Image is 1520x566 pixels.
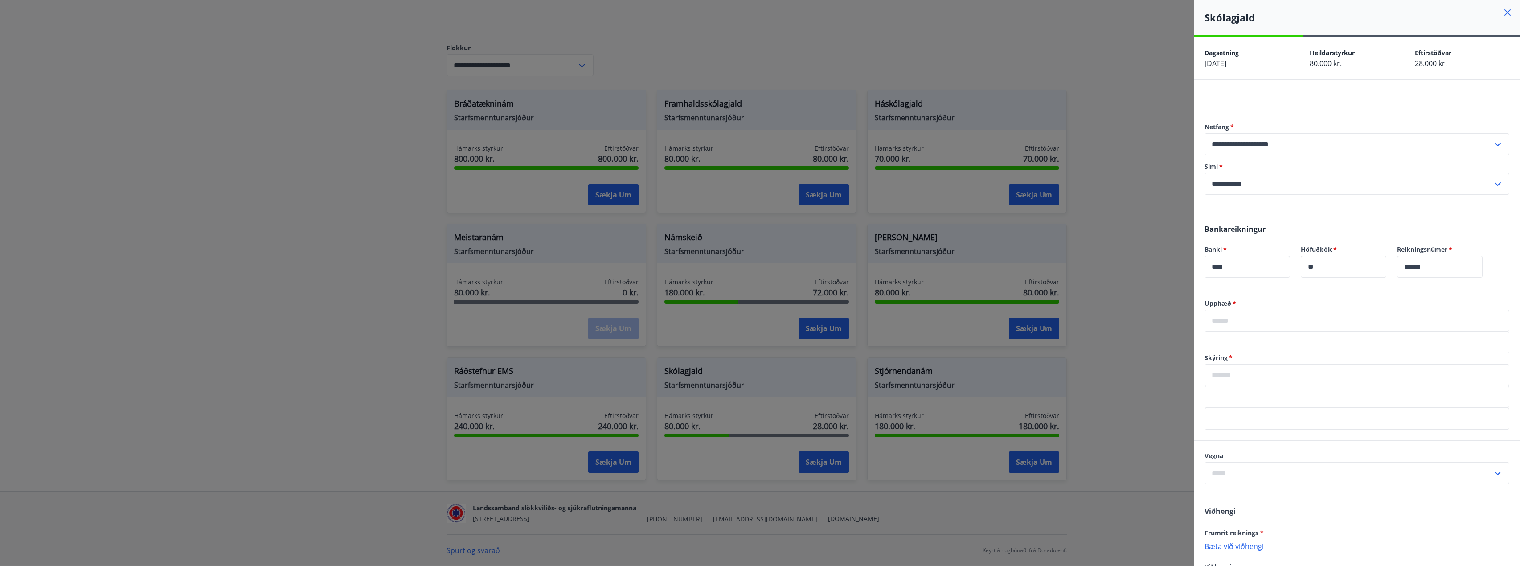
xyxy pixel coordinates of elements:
label: Sími [1205,162,1509,171]
label: Vegna [1205,451,1509,460]
label: Reikningsnúmer [1397,245,1483,254]
div: Skýring [1205,364,1509,386]
h4: Skólagjald [1205,11,1520,24]
span: Heildarstyrkur [1310,49,1355,57]
div: Upphæð [1205,310,1509,332]
p: Bæta við viðhengi [1205,541,1509,550]
span: [DATE] [1205,58,1226,68]
span: Viðhengi [1205,506,1236,516]
span: 80.000 kr. [1310,58,1342,68]
label: Höfuðbók [1301,245,1386,254]
label: Skýring [1205,353,1509,362]
label: Banki [1205,245,1290,254]
span: 28.000 kr. [1415,58,1447,68]
span: Eftirstöðvar [1415,49,1451,57]
label: Netfang [1205,123,1509,131]
span: Dagsetning [1205,49,1239,57]
label: Upphæð [1205,299,1509,308]
span: Frumrit reiknings [1205,529,1264,537]
span: Bankareikningur [1205,224,1266,234]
